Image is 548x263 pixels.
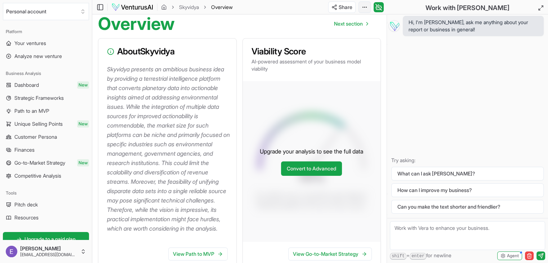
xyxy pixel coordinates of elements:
[3,232,89,246] a: Upgrade to a paid plan
[390,252,451,260] span: + for newline
[14,214,39,221] span: Resources
[409,19,538,33] span: Hi, I'm [PERSON_NAME], ask me anything about your report or business in general!
[14,133,57,141] span: Customer Persona
[3,105,89,117] a: Path to an MVP
[339,4,352,11] span: Share
[211,4,233,11] span: Overview
[3,50,89,62] a: Analyze new venture
[77,120,89,128] span: New
[388,20,400,32] img: Vera
[6,246,17,257] img: ACg8ocIYmrOXR9i6bH0pCqaKUyPheHD8yyFCz20-f6p6IhaSRwVr3Q=s96-c
[328,1,356,13] button: Share
[251,58,372,72] p: AI-powered assessment of your business model viability
[3,68,89,79] div: Business Analysis
[3,157,89,169] a: Go-to-Market StrategyNew
[3,118,89,130] a: Unique Selling PointsNew
[14,159,65,166] span: Go-to-Market Strategy
[77,159,89,166] span: New
[391,183,544,197] button: How can I improve my business?
[3,199,89,210] a: Pitch deck
[328,17,374,31] a: Go to next page
[98,15,175,32] h1: Overview
[251,47,372,56] h3: Viability Score
[111,3,153,12] img: logo
[179,4,199,11] a: Skyvidya
[3,187,89,199] div: Tools
[3,3,89,20] button: Select an organization
[24,236,76,243] span: Upgrade to a paid plan
[391,167,544,180] button: What can I ask [PERSON_NAME]?
[14,53,62,60] span: Analyze new venture
[107,64,231,233] p: Skyvidya presents an ambitious business idea by providing a terrestrial intelligence platform tha...
[14,81,39,89] span: Dashboard
[14,107,49,115] span: Path to an MVP
[3,144,89,156] a: Finances
[281,161,342,176] a: Convert to Advanced
[3,92,89,104] a: Strategic Frameworks
[14,40,46,47] span: Your ventures
[390,253,406,260] kbd: shift
[3,79,89,91] a: DashboardNew
[14,172,61,179] span: Competitive Analysis
[14,201,38,208] span: Pitch deck
[3,212,89,223] a: Resources
[14,94,64,102] span: Strategic Frameworks
[107,47,228,56] h3: About Skyvidya
[497,251,522,260] button: Agent
[260,147,363,156] p: Upgrade your analysis to see the full data
[288,248,372,260] a: View Go-to-Market Strategy
[77,81,89,89] span: New
[3,243,89,260] button: [PERSON_NAME][EMAIL_ADDRESS][DOMAIN_NAME]
[20,252,77,258] span: [EMAIL_ADDRESS][DOMAIN_NAME]
[3,170,89,182] a: Competitive Analysis
[14,120,63,128] span: Unique Selling Points
[507,253,519,259] span: Agent
[168,248,228,260] a: View Path to MVP
[426,3,509,13] h2: Work with [PERSON_NAME]
[3,37,89,49] a: Your ventures
[328,17,374,31] nav: pagination
[391,200,544,214] button: Can you make the text shorter and friendlier?
[20,245,77,252] span: [PERSON_NAME]
[334,20,363,27] span: Next section
[410,253,426,260] kbd: enter
[3,131,89,143] a: Customer Persona
[3,26,89,37] div: Platform
[161,4,233,11] nav: breadcrumb
[14,146,35,153] span: Finances
[391,157,544,164] p: Try asking:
